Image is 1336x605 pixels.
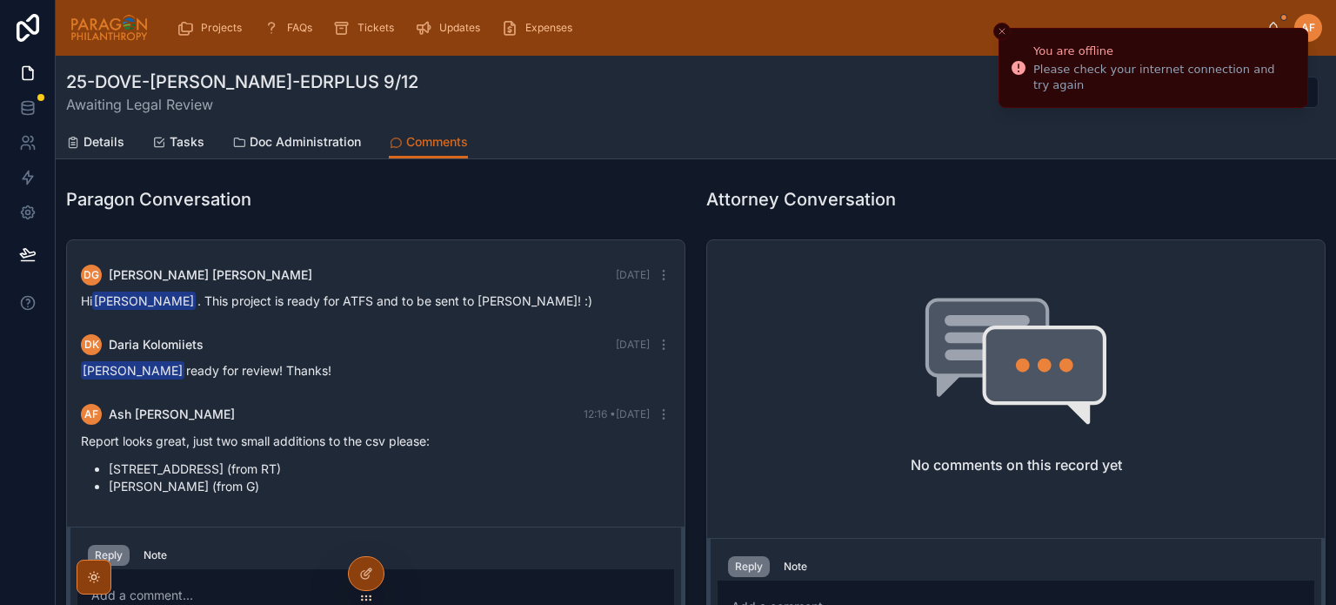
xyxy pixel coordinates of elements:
[84,338,99,352] span: DK
[1033,43,1293,60] div: You are offline
[257,12,324,44] a: FAQs
[66,126,124,161] a: Details
[88,545,130,566] button: Reply
[66,70,418,94] h1: 25-DOVE-[PERSON_NAME]-EDRPLUS 9/12
[525,21,572,35] span: Expenses
[287,21,312,35] span: FAQs
[137,545,174,566] button: Note
[201,21,242,35] span: Projects
[584,407,650,420] span: 12:16 • [DATE]
[728,556,770,577] button: Reply
[66,94,418,115] span: Awaiting Legal Review
[152,126,204,161] a: Tasks
[109,460,671,478] li: [STREET_ADDRESS] (from RT)
[109,478,671,495] li: [PERSON_NAME] (from G)
[81,293,592,308] span: Hi . This project is ready for ATFS and to be sent to [PERSON_NAME]! :)
[706,187,896,212] h1: Attorney Conversation
[993,23,1011,40] button: Close toast
[81,363,331,378] span: ready for review! Thanks!
[144,548,167,562] div: Note
[81,361,184,380] span: [PERSON_NAME]
[171,12,254,44] a: Projects
[911,454,1122,475] h2: No comments on this record yet
[784,560,807,574] div: Note
[109,406,235,423] span: Ash [PERSON_NAME]
[616,338,650,351] span: [DATE]
[109,336,204,353] span: Daria Kolomiiets
[357,21,394,35] span: Tickets
[1301,21,1315,35] span: AF
[109,266,312,284] span: [PERSON_NAME] [PERSON_NAME]
[1033,62,1293,93] div: Please check your internet connection and try again
[170,133,204,151] span: Tasks
[389,126,468,159] a: Comments
[777,556,814,577] button: Note
[406,133,468,151] span: Comments
[66,187,251,212] h1: Paragon Conversation
[83,268,99,282] span: DG
[250,133,361,151] span: Doc Administration
[410,12,492,44] a: Updates
[83,133,124,151] span: Details
[84,407,98,421] span: AF
[439,21,480,35] span: Updates
[81,432,671,450] p: Report looks great, just two small additions to the csv please:
[496,12,584,44] a: Expenses
[70,14,149,42] img: App logo
[328,12,406,44] a: Tickets
[616,268,650,281] span: [DATE]
[92,292,196,310] span: [PERSON_NAME]
[163,9,1266,47] div: scrollable content
[232,126,361,161] a: Doc Administration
